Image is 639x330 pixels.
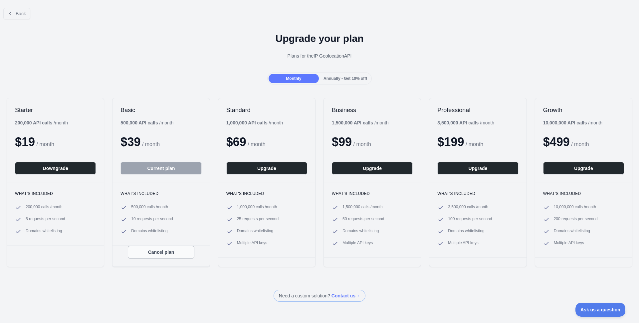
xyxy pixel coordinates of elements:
[575,303,626,317] iframe: To enrich screen reader interactions, please activate Accessibility in Grammarly extension settings
[332,106,413,114] h2: Business
[226,106,307,114] h2: Standard
[226,120,268,125] b: 1,000,000 API calls
[332,119,389,126] div: / month
[437,119,494,126] div: / month
[437,120,479,125] b: 3,500,000 API calls
[226,119,283,126] div: / month
[437,106,518,114] h2: Professional
[332,120,373,125] b: 1,500,000 API calls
